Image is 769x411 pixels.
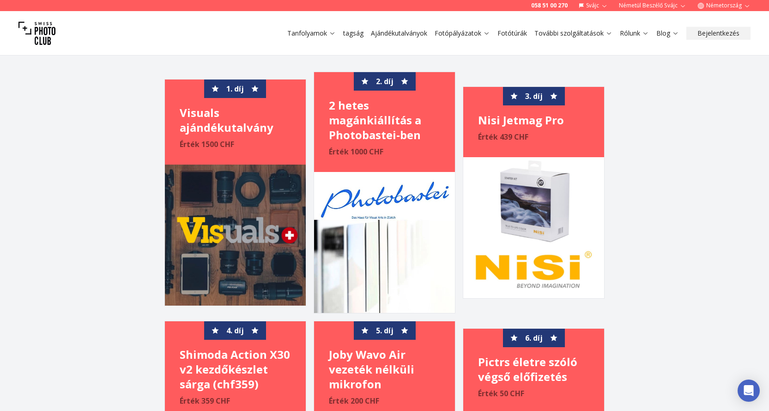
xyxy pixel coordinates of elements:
[351,147,367,157] font: 1000
[376,76,394,86] font: 2. díj
[620,29,649,38] a: Rólunk
[284,27,339,40] button: Tanfolyamok
[616,27,653,40] button: Rólunk
[329,347,414,392] font: Joby Wavo Air vezeték nélküli mikrofon
[180,139,200,149] font: Érték
[180,105,273,135] font: Visuals ajándékutalvány
[534,29,604,37] font: További szolgáltatások
[351,396,363,406] font: 200
[314,172,455,313] img: 2 hetes magánkiállítás a Photobastei-ben
[371,29,427,37] font: Ajándékutalványok
[534,29,612,38] a: További szolgáltatások
[514,132,528,142] font: CHF
[226,325,244,336] font: 4. díj
[371,29,427,38] a: Ajándékutalványok
[220,139,234,149] font: CHF
[478,132,498,142] font: Érték
[510,388,524,399] font: CHF
[656,29,679,38] a: Blog
[706,1,742,9] font: Németország
[165,165,306,306] img: Visuals ajándékutalvány
[619,1,678,9] font: Németül beszélő Svájc
[431,27,494,40] button: Fotópályázatok
[376,325,394,336] font: 5. díj
[531,1,568,9] font: 058 51 00 270
[497,29,527,37] font: Fotótúrák
[329,396,349,406] font: Érték
[329,98,421,142] font: 2 hetes magánkiállítás a Photobastei-ben
[686,27,751,40] button: Bejelentkezés
[653,27,683,40] button: Blog
[201,139,218,149] font: 1500
[287,29,327,37] font: Tanfolyamok
[287,29,336,38] a: Tanfolyamok
[339,27,367,40] button: tagság
[201,396,214,406] font: 359
[586,1,599,9] font: Svájc
[367,27,431,40] button: Ajándékutalványok
[180,396,200,406] font: Érték
[497,29,527,38] a: Fotótúrák
[369,147,383,157] font: CHF
[226,84,244,94] font: 1. díj
[738,380,760,402] div: Open Intercom Messenger
[18,15,55,52] img: Svájci fotóklub
[500,132,512,142] font: 439
[620,29,640,37] font: Rólunk
[463,157,604,298] img: Nisi Jetmag Pro
[180,347,290,392] font: Shimoda Action X30 v2 kezdőkészlet sárga (chf359)
[343,29,363,37] font: tagság
[697,29,739,37] font: Bejelentkezés
[525,333,543,343] font: 6. díj
[343,29,363,38] a: tagság
[525,91,543,101] font: 3. díj
[478,388,498,399] font: Érték
[531,2,568,9] a: 058 51 00 270
[216,396,230,406] font: CHF
[329,147,349,157] font: Érték
[365,396,379,406] font: CHF
[494,27,531,40] button: Fotótúrák
[656,29,670,37] font: Blog
[478,354,577,384] font: Pictrs életre szóló végső előfizetés
[435,29,481,37] font: Fotópályázatok
[478,112,564,128] font: Nisi Jetmag Pro
[531,27,616,40] button: További szolgáltatások
[435,29,490,38] a: Fotópályázatok
[500,388,508,399] font: 50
